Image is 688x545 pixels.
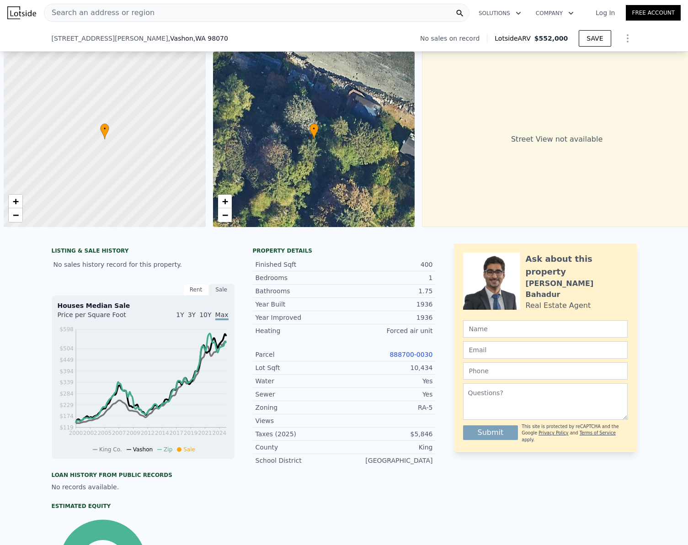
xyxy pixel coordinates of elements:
a: Zoom in [9,195,22,208]
tspan: 2021 [198,430,212,436]
div: Bedrooms [256,273,344,282]
tspan: 2019 [183,430,197,436]
div: [PERSON_NAME] Bahadur [526,278,628,300]
span: • [100,125,109,133]
a: Free Account [626,5,681,21]
a: Log In [585,8,626,17]
div: Yes [344,390,433,399]
tspan: 2007 [112,430,126,436]
span: − [13,209,19,221]
tspan: $119 [59,424,74,431]
input: Phone [463,362,628,380]
input: Name [463,320,628,338]
span: [STREET_ADDRESS][PERSON_NAME] [52,34,168,43]
tspan: $229 [59,402,74,408]
button: Solutions [471,5,528,21]
span: Vashon [133,446,153,453]
button: Show Options [619,29,637,48]
div: Water [256,376,344,386]
span: , WA 98070 [193,35,228,42]
div: Zoning [256,403,344,412]
tspan: 2012 [140,430,155,436]
div: Price per Square Foot [58,310,143,325]
div: 10,434 [344,363,433,372]
tspan: 2024 [212,430,226,436]
div: Lot Sqft [256,363,344,372]
span: Lotside ARV [495,34,534,43]
span: − [222,209,228,221]
tspan: $394 [59,368,74,375]
span: , Vashon [168,34,228,43]
a: Zoom out [218,208,232,222]
div: RA-5 [344,403,433,412]
span: + [13,196,19,207]
span: King Co. [99,446,122,453]
div: Heating [256,326,344,335]
div: No records available. [52,482,235,492]
a: 888700-0030 [389,351,432,358]
div: $5,846 [344,429,433,439]
span: + [222,196,228,207]
tspan: $284 [59,391,74,397]
span: Sale [183,446,195,453]
div: 1 [344,273,433,282]
a: Terms of Service [580,430,616,435]
tspan: $174 [59,413,74,419]
a: Privacy Policy [539,430,568,435]
tspan: $504 [59,345,74,352]
tspan: 2000 [69,430,83,436]
div: This site is protected by reCAPTCHA and the Google and apply. [522,423,627,443]
tspan: $449 [59,357,74,363]
div: Year Improved [256,313,344,322]
a: Zoom out [9,208,22,222]
div: Property details [253,247,436,254]
img: Lotside [7,6,36,19]
input: Email [463,341,628,359]
div: County [256,443,344,452]
div: No sales history record for this property. [52,256,235,273]
div: School District [256,456,344,465]
tspan: $339 [59,379,74,386]
span: • [309,125,319,133]
div: 1936 [344,300,433,309]
span: Zip [164,446,172,453]
div: • [100,123,109,139]
span: Max [215,311,229,320]
div: Year Built [256,300,344,309]
div: LISTING & SALE HISTORY [52,247,235,256]
div: Finished Sqft [256,260,344,269]
div: Views [256,416,344,425]
button: Submit [463,425,518,440]
span: 10Y [199,311,211,318]
div: 1936 [344,313,433,322]
div: Loan history from public records [52,471,235,479]
a: Zoom in [218,195,232,208]
div: 400 [344,260,433,269]
div: Rent [183,284,209,296]
div: Estimated Equity [52,503,235,510]
div: Yes [344,376,433,386]
tspan: 2017 [169,430,183,436]
div: Houses Median Sale [58,301,229,310]
div: [GEOGRAPHIC_DATA] [344,456,433,465]
span: 3Y [188,311,196,318]
tspan: 2002 [83,430,97,436]
div: Ask about this property [526,253,628,278]
span: Search an address or region [44,7,155,18]
div: Real Estate Agent [526,300,591,311]
div: No sales on record [420,34,487,43]
tspan: 2014 [155,430,169,436]
div: • [309,123,319,139]
div: Taxes (2025) [256,429,344,439]
div: Forced air unit [344,326,433,335]
div: 1.75 [344,286,433,296]
div: Parcel [256,350,344,359]
div: Sale [209,284,235,296]
tspan: 2009 [126,430,140,436]
span: 1Y [176,311,184,318]
tspan: 2005 [97,430,112,436]
div: Sewer [256,390,344,399]
div: Bathrooms [256,286,344,296]
button: Company [528,5,581,21]
tspan: $598 [59,326,74,333]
